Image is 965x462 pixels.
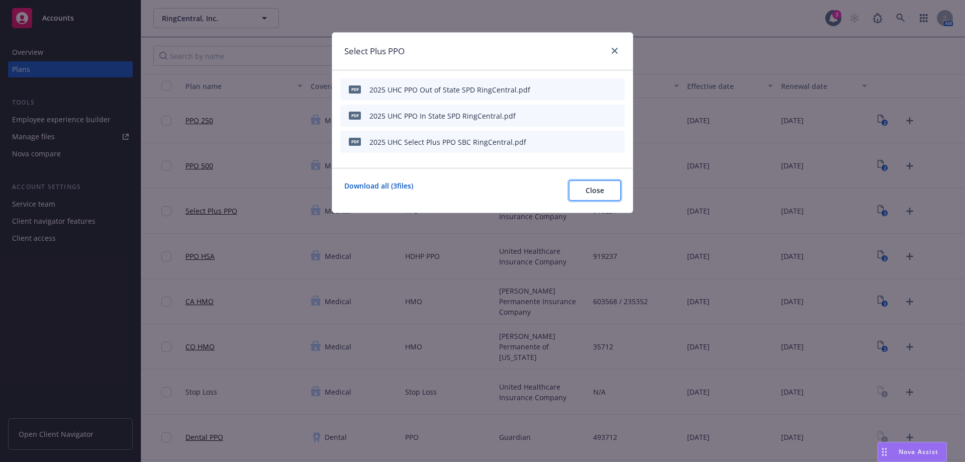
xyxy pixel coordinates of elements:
[613,137,621,147] button: archive file
[613,84,621,95] button: archive file
[580,84,588,95] button: download file
[586,186,604,195] span: Close
[369,84,530,95] div: 2025 UHC PPO Out of State SPD RingCentral.pdf
[369,111,516,121] div: 2025 UHC PPO In State SPD RingCentral.pdf
[613,111,621,121] button: archive file
[878,442,947,462] button: Nova Assist
[596,137,605,147] button: preview file
[349,138,361,145] span: pdf
[596,84,605,95] button: preview file
[349,112,361,119] span: pdf
[344,180,413,201] a: Download all ( 3 files)
[899,447,938,456] span: Nova Assist
[609,45,621,57] a: close
[569,180,621,201] button: Close
[369,137,526,147] div: 2025 UHC Select Plus PPO SBC RingCentral.pdf
[878,442,891,461] div: Drag to move
[349,85,361,93] span: pdf
[580,111,588,121] button: download file
[344,45,405,58] h1: Select Plus PPO
[580,137,588,147] button: download file
[596,111,605,121] button: preview file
